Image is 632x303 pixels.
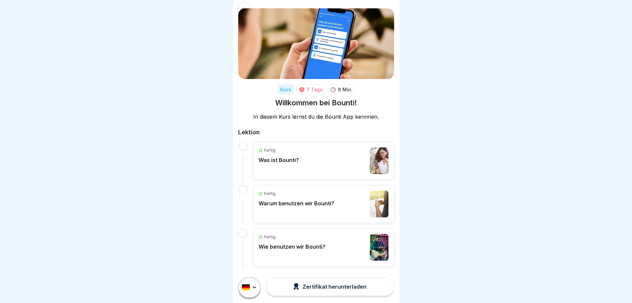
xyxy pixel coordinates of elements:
[275,98,357,108] h1: Willkommen bei Bounti!
[259,200,334,207] p: Warum benutzen wir Bounti?
[259,147,388,174] a: FertigWas ist Bounti?
[266,277,394,296] button: Zertifikat herunterladen
[264,147,276,153] p: Fertig
[264,191,276,197] p: Fertig
[242,285,250,291] img: de.svg
[238,8,394,79] img: xh3bnih80d1pxcetv9zsuevg.png
[259,191,388,217] a: FertigWarum benutzen wir Bounti?
[370,147,388,174] img: cljrty16a013ueu01ep0uwpyx.jpg
[238,128,394,136] h2: Lektion
[259,243,325,250] p: Wie benutzen wir Bounti?
[259,234,388,261] a: FertigWie benutzen wir Bounti?
[259,157,299,163] p: Was ist Bounti?
[370,191,388,217] img: cljrty48g014aeu01xhhb0few.jpg
[370,234,388,261] img: cljrty6mf014keu01m7mxbcsg.png
[264,234,276,240] p: Fertig
[293,283,366,290] div: Zertifikat herunterladen
[338,86,352,93] p: 6 Min.
[307,86,323,93] div: 7 Tage
[238,113,394,120] p: In diesem Kurs lernst du die Bounti App kennnen.
[278,85,294,94] div: Kurs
